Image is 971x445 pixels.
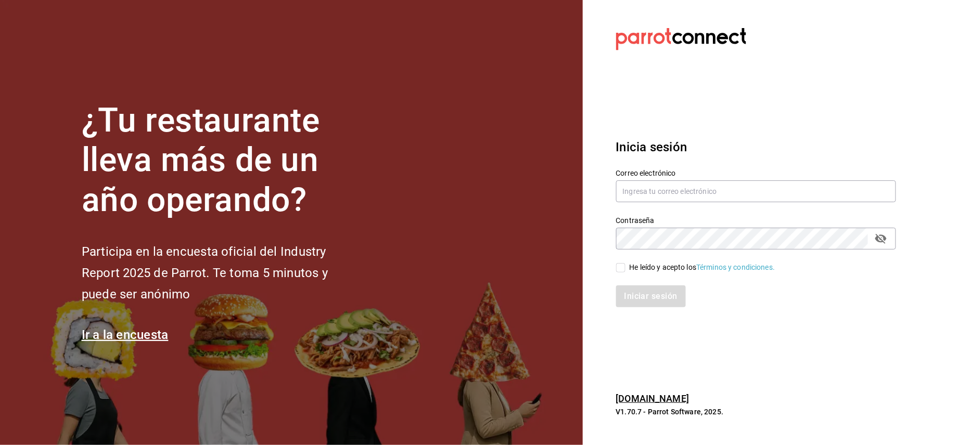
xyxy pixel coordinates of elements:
[616,180,896,202] input: Ingresa tu correo electrónico
[616,169,896,177] label: Correo electrónico
[82,328,169,342] a: Ir a la encuesta
[82,101,363,220] h1: ¿Tu restaurante lleva más de un año operando?
[616,393,689,404] a: [DOMAIN_NAME]
[616,138,896,156] h3: Inicia sesión
[872,230,890,247] button: passwordField
[630,262,775,273] div: He leído y acepto los
[82,241,363,305] h2: Participa en la encuesta oficial del Industry Report 2025 de Parrot. Te toma 5 minutos y puede se...
[616,217,896,224] label: Contraseña
[696,263,775,271] a: Términos y condiciones.
[616,407,896,417] p: V1.70.7 - Parrot Software, 2025.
